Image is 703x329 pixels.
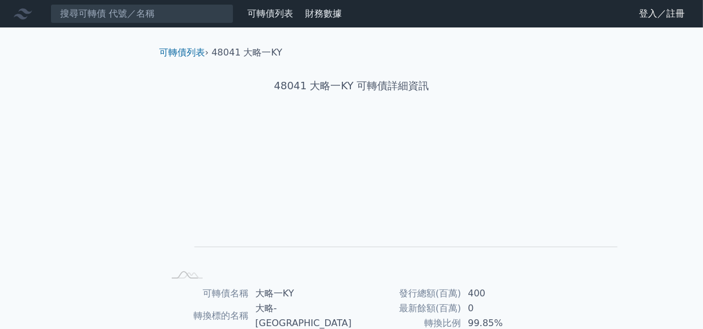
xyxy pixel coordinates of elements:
input: 搜尋可轉債 代號／名稱 [50,4,234,23]
td: 大略一KY [248,286,351,301]
td: 發行總額(百萬) [351,286,461,301]
a: 可轉債列表 [159,47,205,58]
li: › [159,46,208,60]
li: 48041 大略一KY [212,46,283,60]
td: 0 [461,301,539,316]
g: Chart [183,130,618,266]
h1: 48041 大略一KY 可轉債詳細資訊 [150,78,553,94]
a: 財務數據 [305,8,342,19]
a: 可轉債列表 [247,8,293,19]
td: 400 [461,286,539,301]
td: 可轉債名稱 [164,286,248,301]
td: 最新餘額(百萬) [351,301,461,316]
a: 登入／註冊 [630,5,694,23]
